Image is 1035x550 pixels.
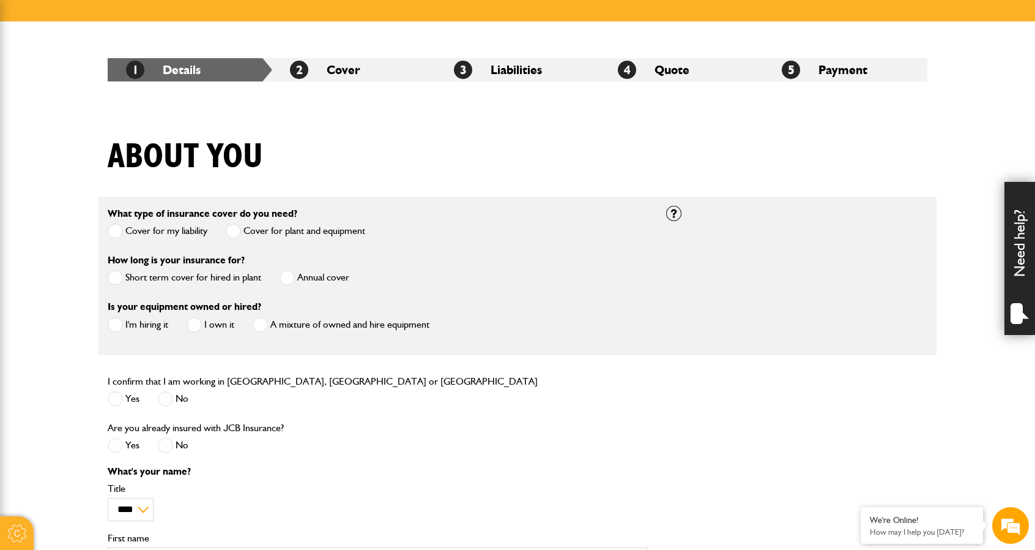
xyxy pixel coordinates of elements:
[108,302,261,312] label: Is your equipment owned or hired?
[253,317,429,333] label: A mixture of owned and hire equipment
[108,270,261,285] label: Short term cover for hired in plant
[454,61,472,79] span: 3
[870,527,974,537] p: How may I help you today?
[108,533,648,543] label: First name
[187,317,234,333] label: I own it
[108,224,207,239] label: Cover for my liability
[108,317,168,333] label: I'm hiring it
[108,484,648,494] label: Title
[108,467,648,477] p: What's your name?
[158,391,188,407] label: No
[782,61,800,79] span: 5
[126,61,144,79] span: 1
[870,515,974,526] div: We're Online!
[618,61,636,79] span: 4
[108,137,263,178] h1: About you
[108,255,245,265] label: How long is your insurance for?
[108,423,284,433] label: Are you already insured with JCB Insurance?
[272,58,436,81] li: Cover
[436,58,599,81] li: Liabilities
[763,58,927,81] li: Payment
[290,61,308,79] span: 2
[108,391,139,407] label: Yes
[280,270,349,285] label: Annual cover
[158,438,188,453] label: No
[1004,182,1035,335] div: Need help?
[599,58,763,81] li: Quote
[226,224,365,239] label: Cover for plant and equipment
[108,377,538,386] label: I confirm that I am working in [GEOGRAPHIC_DATA], [GEOGRAPHIC_DATA] or [GEOGRAPHIC_DATA]
[108,438,139,453] label: Yes
[108,209,297,219] label: What type of insurance cover do you need?
[108,58,272,81] li: Details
